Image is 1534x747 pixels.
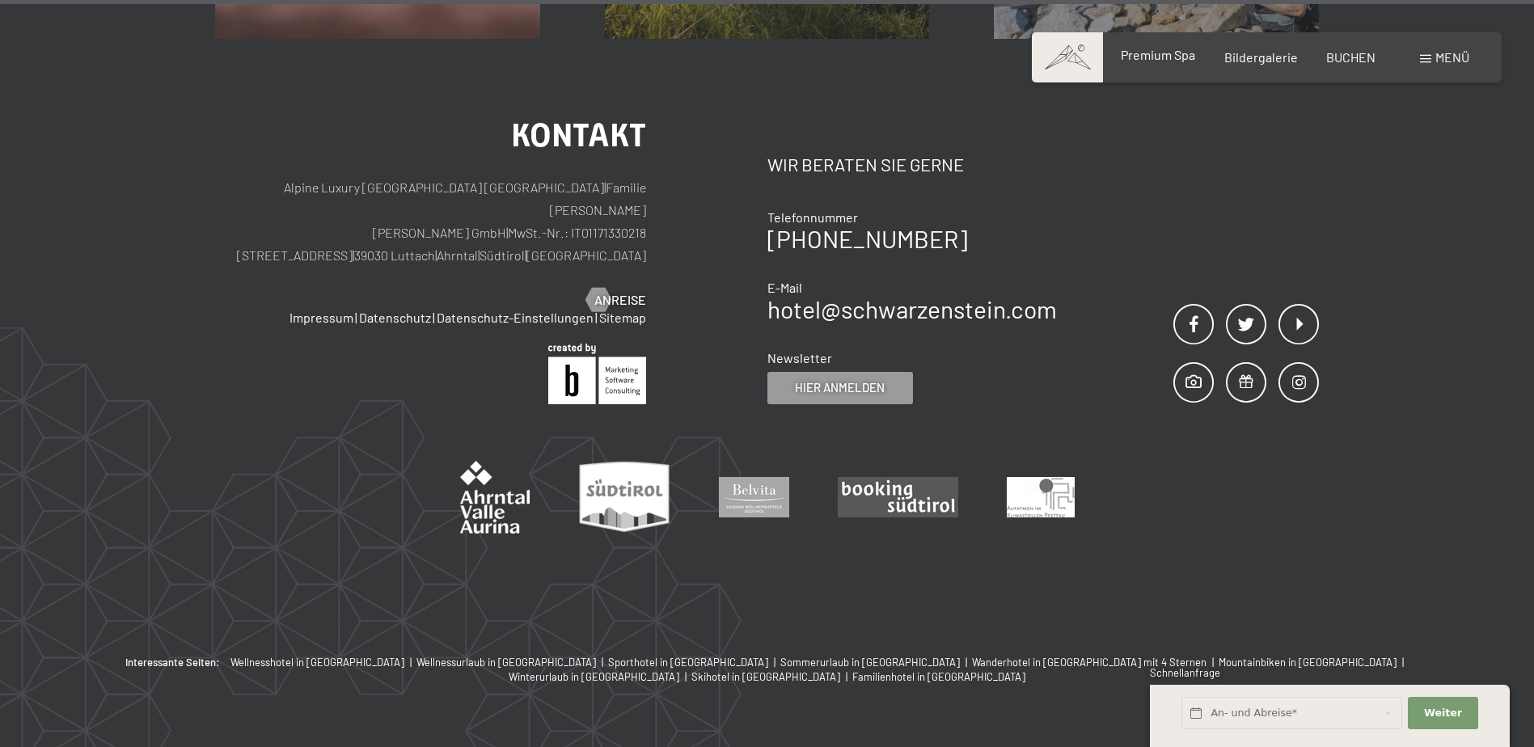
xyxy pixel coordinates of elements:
a: Mountainbiken in [GEOGRAPHIC_DATA] | [1219,655,1409,669]
span: | [682,670,691,683]
span: Winterurlaub in [GEOGRAPHIC_DATA] [509,670,679,683]
span: Anreise [594,291,646,309]
span: | [525,247,526,263]
span: Menü [1435,49,1469,65]
span: Wir beraten Sie gerne [767,154,964,175]
span: Familienhotel in [GEOGRAPHIC_DATA] [852,670,1025,683]
b: Interessante Seiten: [125,655,220,669]
a: Wanderhotel in [GEOGRAPHIC_DATA] mit 4 Sternen | [972,655,1219,669]
a: Wellnesshotel in [GEOGRAPHIC_DATA] | [230,655,416,669]
span: Newsletter [767,350,832,365]
span: | [433,310,435,325]
p: Alpine Luxury [GEOGRAPHIC_DATA] [GEOGRAPHIC_DATA] Familie [PERSON_NAME] [PERSON_NAME] GmbH MwSt.-... [215,176,646,267]
span: E-Mail [767,280,802,295]
span: | [604,179,606,195]
span: | [506,225,508,240]
span: | [595,310,598,325]
a: Familienhotel in [GEOGRAPHIC_DATA] [852,669,1025,684]
a: Sommerurlaub in [GEOGRAPHIC_DATA] | [780,655,972,669]
span: Sommerurlaub in [GEOGRAPHIC_DATA] [780,656,960,669]
span: Skihotel in [GEOGRAPHIC_DATA] [691,670,840,683]
span: | [1399,656,1409,669]
a: Premium Spa [1121,47,1195,62]
span: | [843,670,852,683]
span: | [355,310,357,325]
span: | [435,247,437,263]
a: Bildergalerie [1224,49,1298,65]
span: | [1209,656,1219,669]
span: Mountainbiken in [GEOGRAPHIC_DATA] [1219,656,1397,669]
a: Winterurlaub in [GEOGRAPHIC_DATA] | [509,669,691,684]
a: Skihotel in [GEOGRAPHIC_DATA] | [691,669,852,684]
img: Brandnamic GmbH | Leading Hospitality Solutions [548,344,646,404]
a: Sitemap [599,310,646,325]
a: Anreise [586,291,646,309]
span: Sporthotel in [GEOGRAPHIC_DATA] [608,656,768,669]
span: Wellnessurlaub in [GEOGRAPHIC_DATA] [416,656,596,669]
a: Impressum [289,310,353,325]
span: Kontakt [511,116,646,154]
span: | [478,247,480,263]
span: Hier anmelden [795,379,885,396]
a: Datenschutz-Einstellungen [437,310,594,325]
span: Wanderhotel in [GEOGRAPHIC_DATA] mit 4 Sternen [972,656,1206,669]
a: [PHONE_NUMBER] [767,224,967,253]
span: | [353,247,354,263]
span: Weiter [1424,706,1462,720]
span: Telefonnummer [767,209,858,225]
a: Wellnessurlaub in [GEOGRAPHIC_DATA] | [416,655,608,669]
span: | [598,656,608,669]
a: BUCHEN [1326,49,1376,65]
span: | [771,656,780,669]
span: Wellnesshotel in [GEOGRAPHIC_DATA] [230,656,404,669]
span: Schnellanfrage [1150,666,1220,679]
button: Weiter [1408,697,1477,730]
a: hotel@schwarzenstein.com [767,294,1057,323]
span: | [962,656,972,669]
span: | [407,656,416,669]
a: Datenschutz [359,310,431,325]
a: Sporthotel in [GEOGRAPHIC_DATA] | [608,655,780,669]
